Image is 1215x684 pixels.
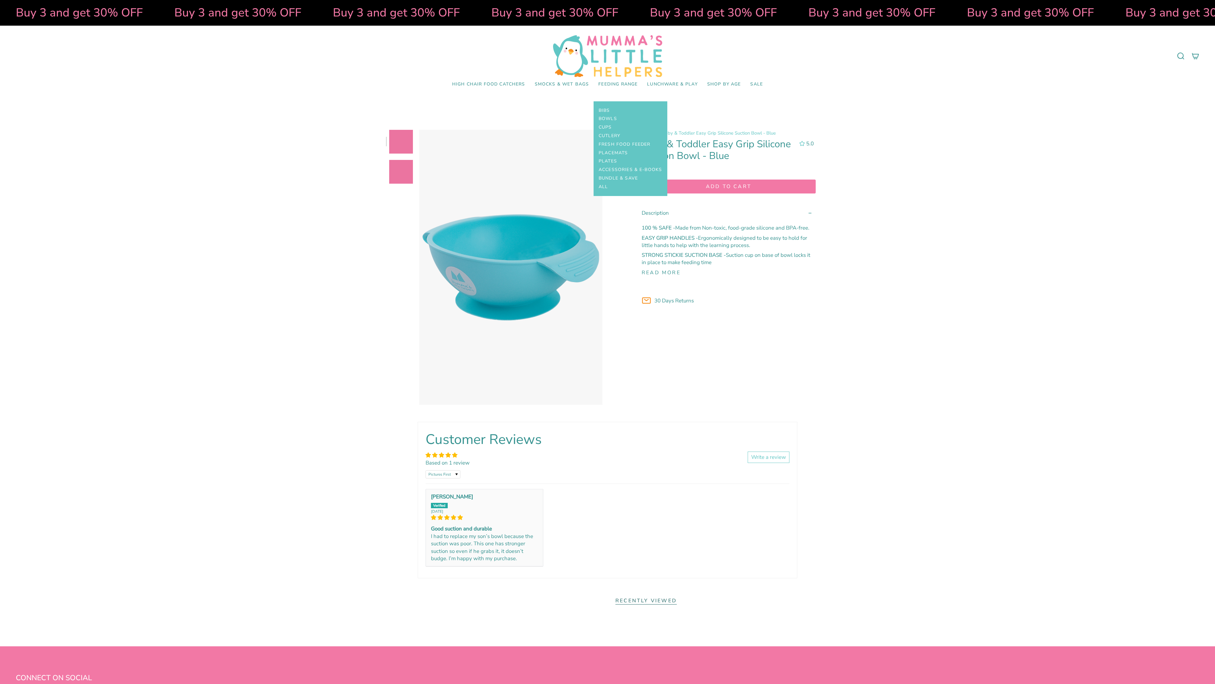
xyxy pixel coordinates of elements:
[553,35,662,77] img: Mumma’s Little Helpers
[426,452,470,459] div: Average rating is 5.00 stars
[599,183,608,191] a: All
[599,159,617,164] span: Plates
[599,184,608,190] span: All
[642,224,675,231] strong: 100 % SAFE -
[662,130,776,136] span: Baby & Toddler Easy Grip Silicone Suction Bowl - Blue
[806,140,814,147] span: 5.0
[431,509,538,514] span: [DATE]
[745,77,768,92] a: SALE
[594,77,642,92] div: Feeding Range Bibs Bowls Cups Cutlery Fresh Food Feeder Placemats Plates Accessories & E-Books Bu...
[642,224,816,231] p: Made from Non-toxic, food-grade silicone and BPA-free.
[599,108,610,113] span: Bibs
[599,176,638,181] span: Bundle & Save
[599,133,620,139] span: Cutlery
[599,132,620,140] a: Cutlery
[426,459,470,467] div: Based on 1 review
[642,251,726,259] strong: STRONG STICKIE SUCTION BASE -
[431,493,473,501] span: [PERSON_NAME]
[431,525,538,533] b: Good suction and durable
[452,82,525,87] span: High Chair Food Catchers
[642,77,702,92] a: Lunchware & Play
[654,297,816,304] p: 30 Days Returns
[702,77,746,92] a: Shop by Age
[16,5,142,21] strong: Buy 3 and get 30% OFF
[707,82,741,87] span: Shop by Age
[748,452,789,463] a: Write a review
[530,77,594,92] a: Smocks & Wet Bags
[447,77,530,92] a: High Chair Food Catchers
[599,106,610,115] a: Bibs
[799,141,805,146] div: 5.0 out of 5.0 stars
[599,149,628,157] a: Placemats
[599,150,628,156] span: Placemats
[535,82,589,87] span: Smocks & Wet Bags
[796,139,816,148] button: 5.0 out of 5.0 stars
[650,5,776,21] strong: Buy 3 and get 30% OFF
[426,470,460,478] select: Sort dropdown
[599,140,651,149] a: Fresh Food Feeder
[431,533,538,562] p: I had to replace my son’s bowl because the suction was poor. This one has stronger suction so eve...
[642,234,698,242] strong: EASY GRIP HANDLES -
[750,82,763,87] span: SALE
[808,5,935,21] strong: Buy 3 and get 30% OFF
[642,270,681,275] button: Read more
[431,514,538,522] span: 5 star review
[426,430,789,449] h2: Customer Reviews
[642,138,794,162] h1: Baby & Toddler Easy Grip Silicone Suction Bowl - Blue
[599,166,662,174] a: Accessories & E-Books
[599,116,617,122] span: Bowls
[647,82,697,87] span: Lunchware & Play
[967,5,1093,21] strong: Buy 3 and get 30% OFF
[642,180,816,193] button: Add to cart
[491,5,618,21] strong: Buy 3 and get 30% OFF
[642,234,816,249] p: Ergonomically designed to be easy to hold for little hands to help with the learning process.
[642,251,816,266] p: Suction cup on base of bowl locks it in place to make feeding time
[174,5,301,21] strong: Buy 3 and get 30% OFF
[333,5,459,21] strong: Buy 3 and get 30% OFF
[599,125,612,130] span: Cups
[615,597,677,606] span: Recently viewed
[648,183,810,190] span: Add to cart
[599,157,617,166] a: Plates
[599,115,617,123] a: Bowls
[598,82,638,87] span: Feeding Range
[599,123,612,132] a: Cups
[599,167,662,173] span: Accessories & E-Books
[599,142,651,147] span: Fresh Food Feeder
[599,174,638,183] a: Bundle & Save
[594,77,642,92] a: Feeding Range
[642,204,816,222] summary: Description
